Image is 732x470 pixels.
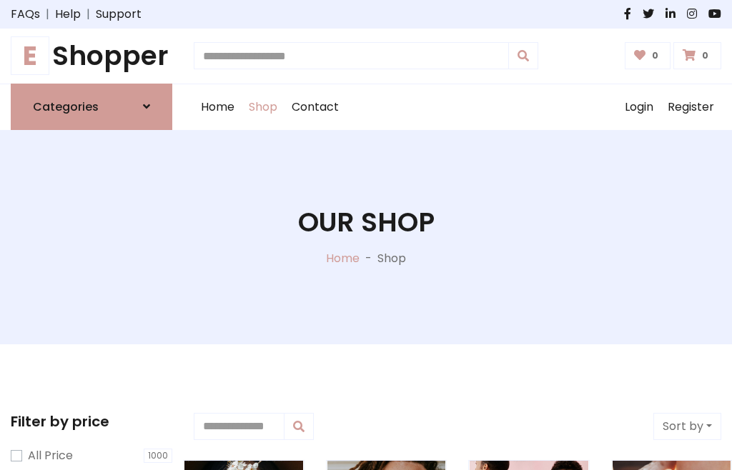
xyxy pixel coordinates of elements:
[11,413,172,430] h5: Filter by price
[194,84,242,130] a: Home
[618,84,661,130] a: Login
[96,6,142,23] a: Support
[11,84,172,130] a: Categories
[11,40,172,72] h1: Shopper
[285,84,346,130] a: Contact
[377,250,406,267] p: Shop
[81,6,96,23] span: |
[33,100,99,114] h6: Categories
[326,250,360,266] a: Home
[625,42,671,69] a: 0
[648,49,662,62] span: 0
[698,49,712,62] span: 0
[11,6,40,23] a: FAQs
[40,6,55,23] span: |
[144,449,172,463] span: 1000
[360,250,377,267] p: -
[11,36,49,75] span: E
[242,84,285,130] a: Shop
[55,6,81,23] a: Help
[661,84,721,130] a: Register
[28,447,73,464] label: All Price
[673,42,721,69] a: 0
[298,206,435,239] h1: Our Shop
[11,40,172,72] a: EShopper
[653,413,721,440] button: Sort by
